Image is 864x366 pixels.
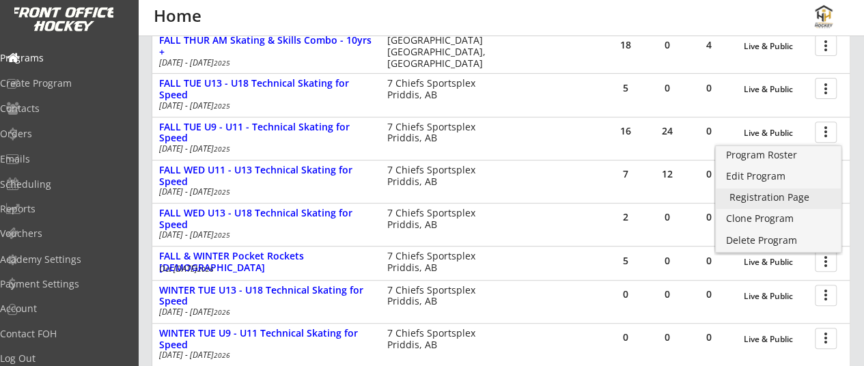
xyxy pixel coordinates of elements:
div: FALL WED U11 - U13 Technical Skating for Speed [159,165,372,188]
div: Edit Program [726,171,831,181]
em: 2026 [214,307,230,317]
em: 2026 [197,264,214,274]
div: Live & Public [744,85,808,94]
div: Registration Page [729,193,828,202]
div: [DATE] - [DATE] [159,351,368,359]
button: more_vert [815,328,837,349]
div: Oct [DATE] [159,265,368,273]
div: 0 [688,212,729,222]
div: 16 [605,126,646,136]
div: 0 [647,333,688,342]
div: 0 [647,256,688,266]
div: Live & Public [744,128,808,138]
div: 2 [605,212,646,222]
div: WINTER TUE U9 - U11 Technical Skating for Speed [159,328,372,351]
a: Edit Program [716,167,841,188]
div: 0 [647,83,688,93]
div: FALL WED U13 - U18 Technical Skating for Speed [159,208,372,231]
div: 0 [647,212,688,222]
button: more_vert [815,122,837,143]
em: 2026 [214,350,230,360]
div: WINTER TUE U13 - U18 Technical Skating for Speed [159,285,372,308]
button: more_vert [815,35,837,56]
div: 5 [605,83,646,93]
div: Live & Public [744,335,808,344]
div: 0 [688,83,729,93]
div: FALL TUE U9 - U11 - Technical Skating for Speed [159,122,372,145]
div: Live & Public [744,292,808,301]
div: 0 [647,40,688,50]
div: FALL THUR AM Skating & Skills Combo - 10yrs + [159,35,372,58]
div: 7 Chiefs Sportsplex Priddis, AB [387,165,494,188]
a: Registration Page [716,188,841,209]
div: [DATE] - [DATE] [159,188,368,196]
div: 0 [688,290,729,299]
em: 2025 [214,187,230,197]
div: 7 Chiefs Sportsplex Priddis, AB [387,328,494,351]
div: Delete Program [726,236,831,245]
div: 0 [688,333,729,342]
div: FALL & WINTER Pocket Rockets [DEMOGRAPHIC_DATA] [159,251,372,274]
div: 12 [647,169,688,179]
div: 0 [688,256,729,266]
div: 7 [605,169,646,179]
div: [DATE] - [DATE] [159,102,368,110]
div: 7 Chiefs Sportsplex Priddis, AB [387,122,494,145]
div: Live & Public [744,257,808,267]
div: FALL TUE U13 - U18 Technical Skating for Speed [159,78,372,101]
div: 4 [688,40,729,50]
div: 7 Chiefs Sportsplex Priddis, AB [387,208,494,231]
em: 2025 [214,101,230,111]
div: 0 [605,290,646,299]
button: more_vert [815,251,837,272]
div: [DATE] - [DATE] [159,231,368,239]
div: 0 [688,126,729,136]
div: 0 [605,333,646,342]
button: more_vert [815,78,837,99]
div: [DATE] - [DATE] [159,308,368,316]
div: 0 [647,290,688,299]
div: [GEOGRAPHIC_DATA] [GEOGRAPHIC_DATA], [GEOGRAPHIC_DATA] [387,35,494,69]
div: 5 [605,256,646,266]
div: 0 [688,169,729,179]
div: 7 Chiefs Sportsplex Priddis, AB [387,78,494,101]
div: 7 Chiefs Sportsplex Priddis, AB [387,251,494,274]
em: 2025 [214,230,230,240]
div: Clone Program [726,214,831,223]
em: 2025 [214,58,230,68]
div: [DATE] - [DATE] [159,59,368,67]
em: 2025 [214,144,230,154]
div: [DATE] - [DATE] [159,145,368,153]
div: 18 [605,40,646,50]
div: 7 Chiefs Sportsplex Priddis, AB [387,285,494,308]
button: more_vert [815,285,837,306]
a: Program Roster [716,146,841,167]
div: 24 [647,126,688,136]
div: Live & Public [744,42,808,51]
div: Program Roster [726,150,831,160]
